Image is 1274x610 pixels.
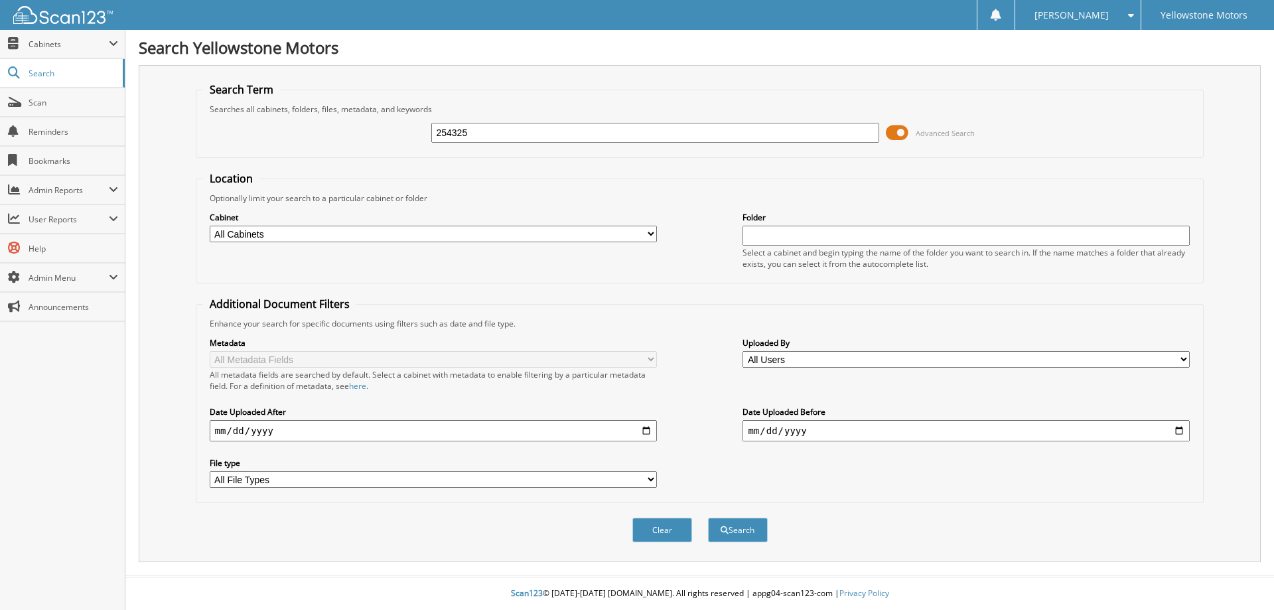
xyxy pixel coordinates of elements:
[13,6,113,24] img: scan123-logo-white.svg
[210,337,657,348] label: Metadata
[743,247,1190,269] div: Select a cabinet and begin typing the name of the folder you want to search in. If the name match...
[203,82,280,97] legend: Search Term
[632,518,692,542] button: Clear
[29,126,118,137] span: Reminders
[29,185,109,196] span: Admin Reports
[839,587,889,599] a: Privacy Policy
[203,318,1197,329] div: Enhance your search for specific documents using filters such as date and file type.
[210,457,657,469] label: File type
[743,420,1190,441] input: end
[29,272,109,283] span: Admin Menu
[743,406,1190,418] label: Date Uploaded Before
[203,104,1197,115] div: Searches all cabinets, folders, files, metadata, and keywords
[708,518,768,542] button: Search
[210,420,657,441] input: start
[1208,546,1274,610] iframe: Chat Widget
[29,97,118,108] span: Scan
[349,380,366,392] a: here
[29,243,118,254] span: Help
[139,37,1261,58] h1: Search Yellowstone Motors
[203,192,1197,204] div: Optionally limit your search to a particular cabinet or folder
[210,212,657,223] label: Cabinet
[203,297,356,311] legend: Additional Document Filters
[210,406,657,418] label: Date Uploaded After
[743,212,1190,223] label: Folder
[29,214,109,225] span: User Reports
[916,128,975,138] span: Advanced Search
[29,155,118,167] span: Bookmarks
[29,301,118,313] span: Announcements
[203,171,259,186] legend: Location
[1161,11,1247,19] span: Yellowstone Motors
[511,587,543,599] span: Scan123
[1034,11,1109,19] span: [PERSON_NAME]
[125,577,1274,610] div: © [DATE]-[DATE] [DOMAIN_NAME]. All rights reserved | appg04-scan123-com |
[29,68,116,79] span: Search
[743,337,1190,348] label: Uploaded By
[29,38,109,50] span: Cabinets
[210,369,657,392] div: All metadata fields are searched by default. Select a cabinet with metadata to enable filtering b...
